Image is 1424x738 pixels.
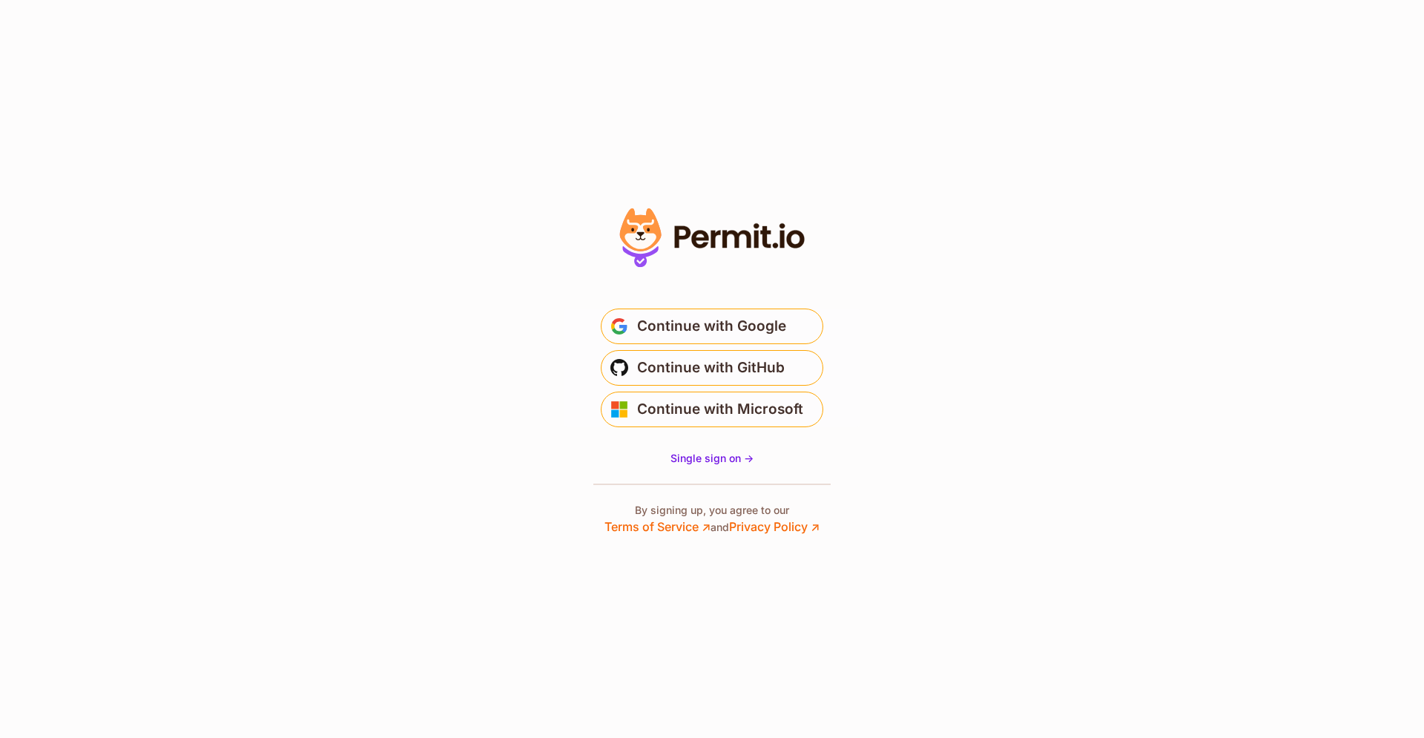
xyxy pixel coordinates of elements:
a: Single sign on -> [670,451,754,466]
button: Continue with Google [601,309,823,344]
a: Privacy Policy ↗ [729,519,820,534]
span: Continue with Google [637,314,786,338]
button: Continue with GitHub [601,350,823,386]
a: Terms of Service ↗ [604,519,711,534]
button: Continue with Microsoft [601,392,823,427]
span: Continue with GitHub [637,356,785,380]
span: Single sign on -> [670,452,754,464]
span: Continue with Microsoft [637,398,803,421]
p: By signing up, you agree to our and [604,503,820,536]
